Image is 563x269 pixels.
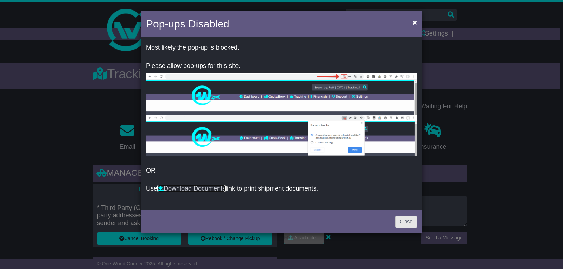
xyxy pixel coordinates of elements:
p: Most likely the pop-up is blocked. [146,44,417,52]
a: Download Documents [157,185,226,192]
img: allow-popup-1.png [146,73,417,115]
button: Close [409,15,420,30]
img: allow-popup-2.png [146,115,417,156]
p: Please allow pop-ups for this site. [146,62,417,70]
div: OR [141,39,422,209]
span: × [413,18,417,26]
a: Close [395,216,417,228]
h4: Pop-ups Disabled [146,16,229,32]
p: Use link to print shipment documents. [146,185,417,193]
